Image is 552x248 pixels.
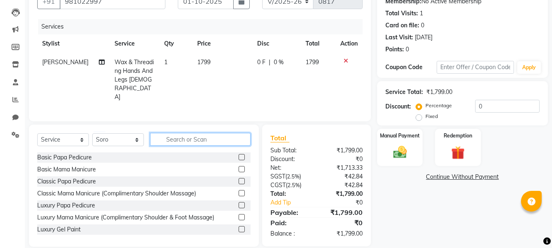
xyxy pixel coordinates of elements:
th: Stylist [37,34,110,53]
div: 0 [406,45,409,54]
div: ₹42.84 [316,181,368,190]
input: Enter Offer / Coupon Code [437,61,514,74]
label: Manual Payment [380,132,420,140]
span: 2.5% [287,173,299,180]
span: | [269,58,270,67]
div: Discount: [264,155,316,164]
div: [DATE] [415,33,433,42]
div: Balance : [264,229,316,238]
div: ₹1,799.00 [316,229,368,238]
div: Total Visits: [385,9,418,18]
span: Total [270,134,289,142]
div: ₹0 [316,155,368,164]
span: 0 F [257,58,265,67]
button: Apply [517,61,541,74]
span: 1799 [197,58,210,66]
div: ₹1,799.00 [316,207,368,217]
span: 0 % [274,58,284,67]
a: Add Tip [264,198,325,207]
span: SGST [270,173,285,180]
a: Continue Without Payment [379,173,546,181]
div: Points: [385,45,404,54]
span: 1799 [306,58,319,66]
th: Qty [159,34,192,53]
div: Total: [264,190,316,198]
th: Disc [252,34,301,53]
div: Net: [264,164,316,172]
th: Service [110,34,159,53]
label: Fixed [425,113,438,120]
div: Paid: [264,218,316,228]
div: 0 [421,21,424,30]
img: _gift.svg [447,144,469,161]
div: Coupon Code [385,63,437,72]
div: ₹1,713.33 [316,164,368,172]
div: Basic Papa Pedicure [37,153,92,162]
div: Payable: [264,207,316,217]
div: Service Total: [385,88,423,96]
div: ₹42.84 [316,172,368,181]
div: Classic Papa Pedicure [37,177,96,186]
div: ₹0 [325,198,368,207]
span: Wax & Threading Hands And Legs [DEMOGRAPHIC_DATA] [115,58,154,101]
div: ₹1,799.00 [316,146,368,155]
span: CGST [270,181,286,189]
span: 2.5% [287,182,300,188]
label: Redemption [444,132,472,140]
div: Luxury Papa Pedicure [37,201,95,210]
div: Discount: [385,102,411,111]
th: Action [335,34,363,53]
div: Basic Mama Manicure [37,165,96,174]
span: [PERSON_NAME] [42,58,88,66]
div: 1 [420,9,423,18]
div: Card on file: [385,21,419,30]
label: Percentage [425,102,452,109]
div: Luxury Mama Manicure (Complimentary Shoulder & Foot Massage) [37,213,214,222]
div: Classic Mama Manicure (Complimentary Shoulder Massage) [37,189,196,198]
div: Sub Total: [264,146,316,155]
div: ( ) [264,172,316,181]
div: ₹0 [316,218,368,228]
div: Last Visit: [385,33,413,42]
th: Price [192,34,252,53]
div: ₹1,799.00 [316,190,368,198]
th: Total [301,34,335,53]
div: Services [38,19,369,34]
div: ( ) [264,181,316,190]
div: ₹1,799.00 [426,88,452,96]
input: Search or Scan [150,133,251,146]
div: Luxury Gel Paint [37,225,81,234]
img: _cash.svg [389,144,411,160]
span: 1 [164,58,167,66]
